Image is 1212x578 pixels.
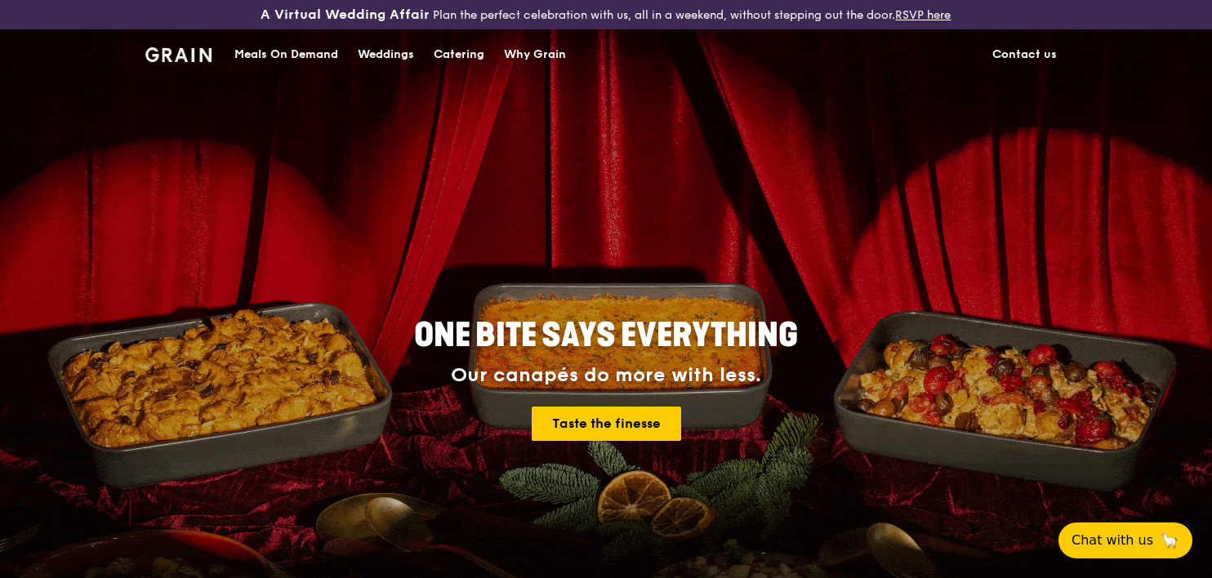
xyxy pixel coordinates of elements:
a: Taste the finesse [532,407,681,441]
a: RSVP here [895,8,951,22]
img: Grain [145,47,212,62]
div: Catering [434,30,484,79]
div: Plan the perfect celebration with us, all in a weekend, without stepping out the door. [202,7,1009,23]
div: Our canapés do more with less. [312,364,900,387]
div: Why Grain [504,30,566,79]
button: Chat with us🦙 [1058,522,1192,558]
span: 🦙 [1160,531,1179,550]
a: Catering [424,30,494,79]
a: Weddings [348,30,424,79]
a: Why Grain [494,30,576,79]
span: ONE BITE SAYS EVERYTHING [414,316,798,355]
div: Meals On Demand [234,30,338,79]
span: Chat with us [1072,531,1153,550]
a: Contact us [983,30,1067,79]
div: Weddings [358,30,414,79]
h3: A Virtual Wedding Affair [261,7,430,23]
a: GrainGrain [145,29,212,78]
